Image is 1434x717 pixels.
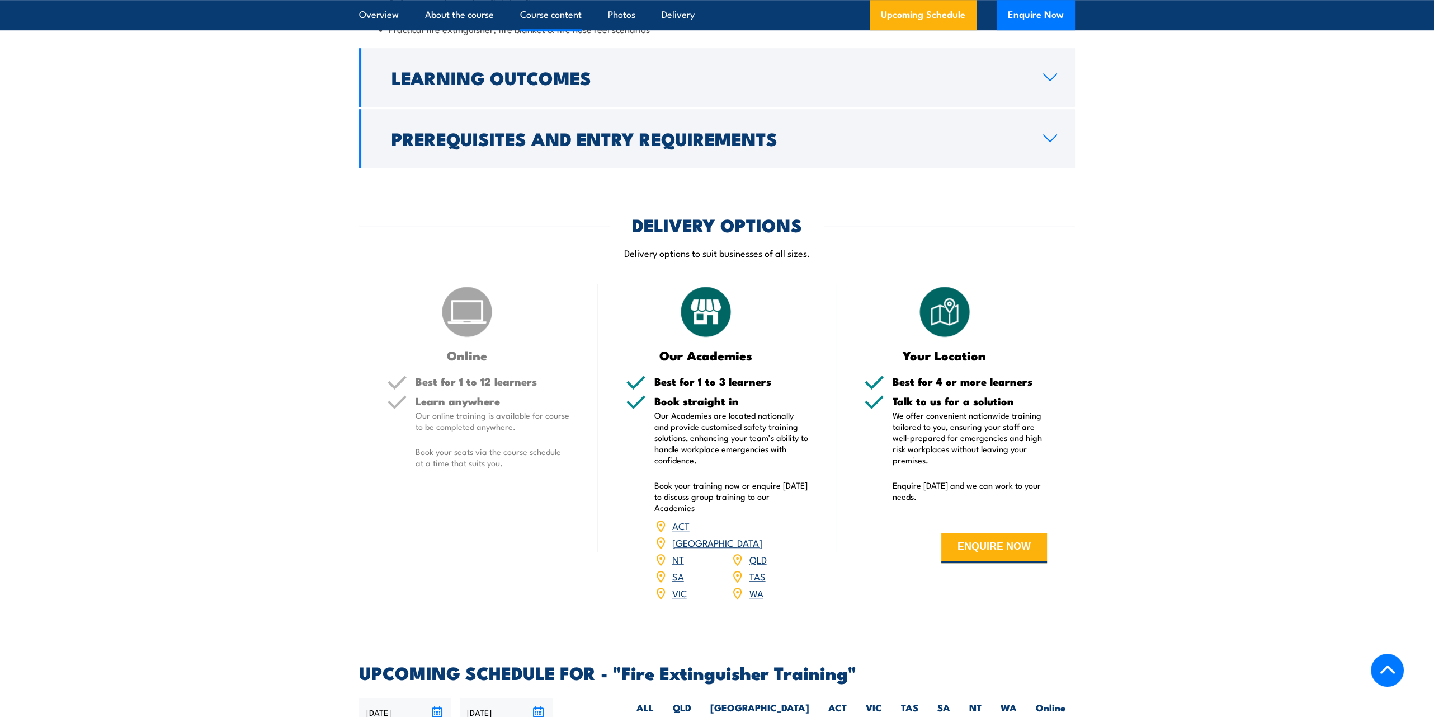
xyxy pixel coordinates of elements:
[749,586,763,599] a: WA
[672,536,762,549] a: [GEOGRAPHIC_DATA]
[654,396,809,406] h5: Book straight in
[391,69,1025,85] h2: Learning Outcomes
[941,533,1047,563] button: ENQUIRE NOW
[654,410,809,466] p: Our Academies are located nationally and provide customised safety training solutions, enhancing ...
[387,349,548,362] h3: Online
[391,130,1025,146] h2: Prerequisites and Entry Requirements
[672,519,690,532] a: ACT
[672,552,684,566] a: NT
[672,586,687,599] a: VIC
[893,376,1047,387] h5: Best for 4 or more learners
[893,396,1047,406] h5: Talk to us for a solution
[359,48,1075,107] a: Learning Outcomes
[416,376,570,387] h5: Best for 1 to 12 learners
[632,217,802,232] h2: DELIVERY OPTIONS
[749,569,765,583] a: TAS
[893,410,1047,466] p: We offer convenient nationwide training tailored to you, ensuring your staff are well-prepared fo...
[626,349,786,362] h3: Our Academies
[359,109,1075,168] a: Prerequisites and Entry Requirements
[654,376,809,387] h5: Best for 1 to 3 learners
[416,410,570,432] p: Our online training is available for course to be completed anywhere.
[359,246,1075,259] p: Delivery options to suit businesses of all sizes.
[654,480,809,513] p: Book your training now or enquire [DATE] to discuss group training to our Academies
[359,664,1075,680] h2: UPCOMING SCHEDULE FOR - "Fire Extinguisher Training"
[864,349,1025,362] h3: Your Location
[749,552,766,566] a: QLD
[416,446,570,468] p: Book your seats via the course schedule at a time that suits you.
[416,396,570,406] h5: Learn anywhere
[672,569,684,583] a: SA
[893,480,1047,502] p: Enquire [DATE] and we can work to your needs.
